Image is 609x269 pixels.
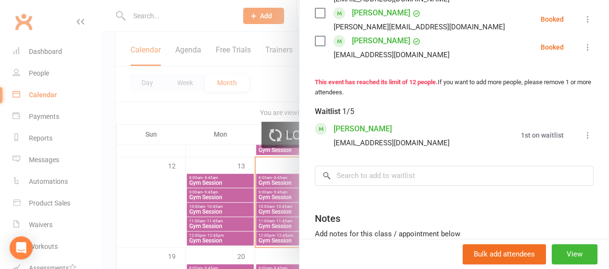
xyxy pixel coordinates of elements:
div: Booked [541,16,564,23]
div: 1st on waitlist [521,132,564,139]
strong: This event has reached its limit of 12 people. [315,78,438,86]
div: 1/5 [342,105,354,118]
div: If you want to add more people, please remove 1 or more attendees. [315,77,594,98]
button: View [552,244,597,264]
div: [EMAIL_ADDRESS][DOMAIN_NAME] [334,49,450,61]
div: Booked [541,44,564,51]
div: Add notes for this class / appointment below [315,228,594,240]
div: [EMAIL_ADDRESS][DOMAIN_NAME] [334,137,450,149]
div: [PERSON_NAME][EMAIL_ADDRESS][DOMAIN_NAME] [334,21,505,33]
div: Notes [315,212,340,225]
a: [PERSON_NAME] [352,33,410,49]
a: [PERSON_NAME] [334,121,392,137]
div: Waitlist [315,105,354,118]
button: Bulk add attendees [463,244,546,264]
div: Open Intercom Messenger [10,236,33,259]
a: [PERSON_NAME] [352,5,410,21]
input: Search to add to waitlist [315,166,594,186]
